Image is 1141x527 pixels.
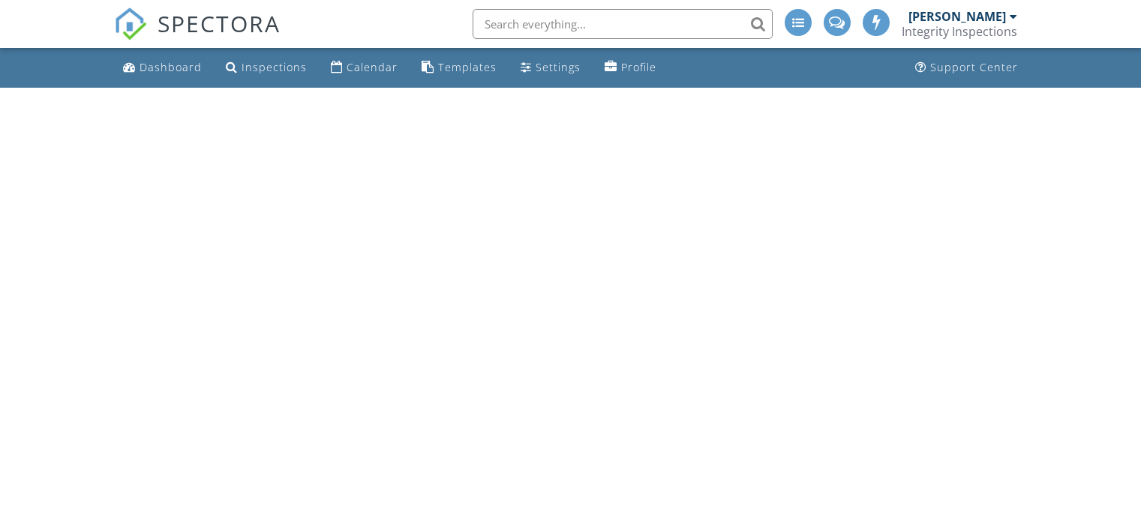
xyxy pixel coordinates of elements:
[347,60,398,74] div: Calendar
[909,54,1024,82] a: Support Center
[114,20,281,52] a: SPECTORA
[908,9,1006,24] div: [PERSON_NAME]
[117,54,208,82] a: Dashboard
[473,9,773,39] input: Search everything...
[930,60,1018,74] div: Support Center
[599,54,662,82] a: Profile
[242,60,307,74] div: Inspections
[438,60,497,74] div: Templates
[220,54,313,82] a: Inspections
[158,7,281,39] span: SPECTORA
[621,60,656,74] div: Profile
[114,7,147,40] img: The Best Home Inspection Software - Spectora
[325,54,404,82] a: Calendar
[536,60,581,74] div: Settings
[140,60,202,74] div: Dashboard
[515,54,587,82] a: Settings
[902,24,1017,39] div: Integrity Inspections
[416,54,503,82] a: Templates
